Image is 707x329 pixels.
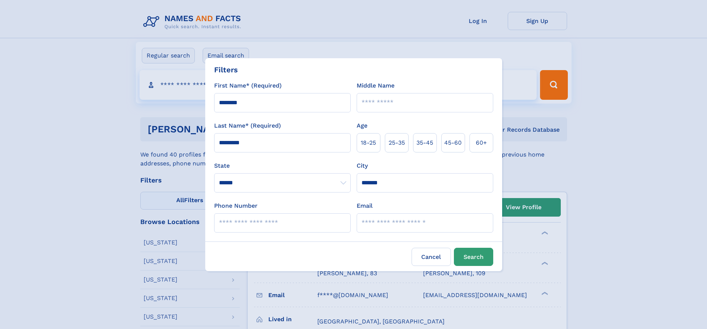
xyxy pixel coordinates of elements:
span: 35‑45 [416,138,433,147]
label: First Name* (Required) [214,81,282,90]
span: 60+ [476,138,487,147]
label: Middle Name [357,81,395,90]
label: Cancel [412,248,451,266]
div: Filters [214,64,238,75]
button: Search [454,248,493,266]
label: State [214,161,351,170]
span: 25‑35 [389,138,405,147]
label: Last Name* (Required) [214,121,281,130]
label: City [357,161,368,170]
label: Age [357,121,367,130]
label: Phone Number [214,201,258,210]
span: 45‑60 [444,138,462,147]
label: Email [357,201,373,210]
span: 18‑25 [361,138,376,147]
